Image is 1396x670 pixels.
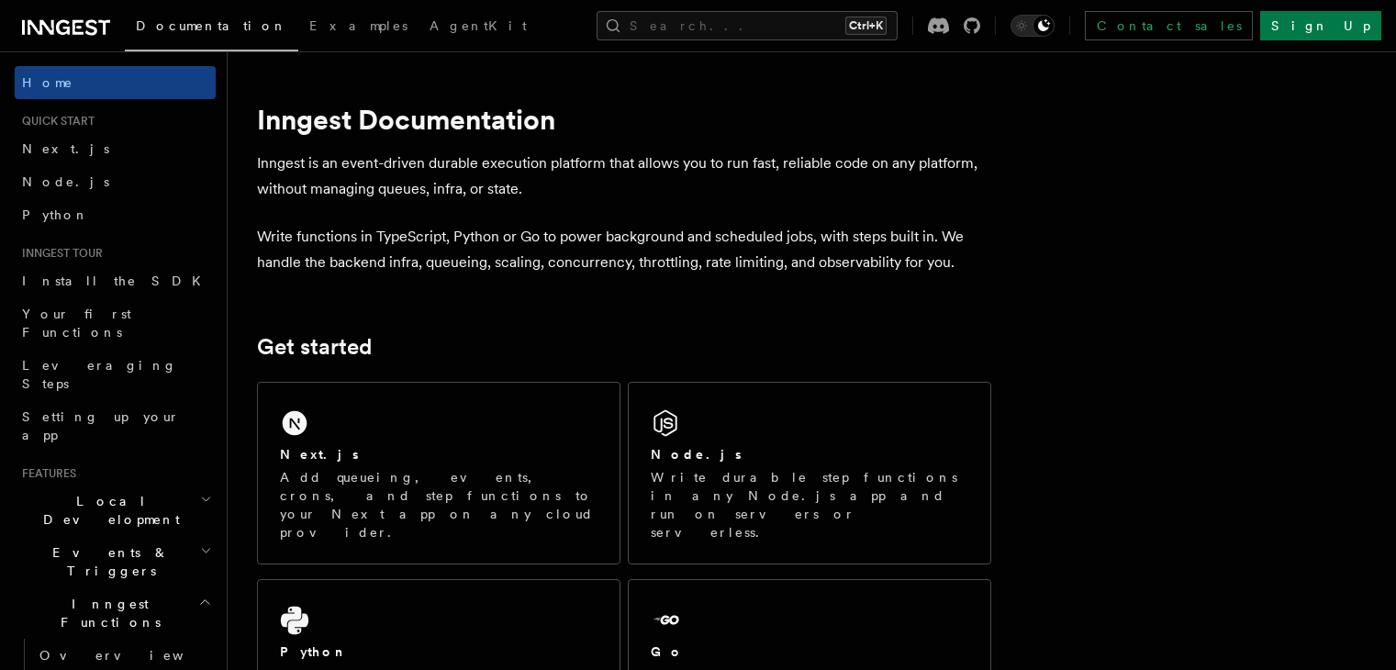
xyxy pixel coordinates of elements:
[309,18,408,33] span: Examples
[597,11,898,40] button: Search...Ctrl+K
[15,587,216,639] button: Inngest Functions
[280,468,597,542] p: Add queueing, events, crons, and step functions to your Next app on any cloud provider.
[15,492,200,529] span: Local Development
[15,349,216,400] a: Leveraging Steps
[1011,15,1055,37] button: Toggle dark mode
[15,536,216,587] button: Events & Triggers
[22,174,109,189] span: Node.js
[15,165,216,198] a: Node.js
[15,400,216,452] a: Setting up your app
[15,132,216,165] a: Next.js
[845,17,887,35] kbd: Ctrl+K
[257,224,991,275] p: Write functions in TypeScript, Python or Go to power background and scheduled jobs, with steps bu...
[22,73,73,92] span: Home
[22,207,89,222] span: Python
[136,18,287,33] span: Documentation
[15,297,216,349] a: Your first Functions
[257,103,991,136] h1: Inngest Documentation
[651,445,742,463] h2: Node.js
[257,151,991,202] p: Inngest is an event-driven durable execution platform that allows you to run fast, reliable code ...
[15,246,103,261] span: Inngest tour
[1085,11,1253,40] a: Contact sales
[15,114,95,128] span: Quick start
[15,485,216,536] button: Local Development
[22,141,109,156] span: Next.js
[651,468,968,542] p: Write durable step functions in any Node.js app and run on servers or serverless.
[15,595,198,631] span: Inngest Functions
[15,264,216,297] a: Install the SDK
[257,334,372,360] a: Get started
[1260,11,1381,40] a: Sign Up
[298,6,419,50] a: Examples
[15,466,76,481] span: Features
[280,445,359,463] h2: Next.js
[257,382,620,564] a: Next.jsAdd queueing, events, crons, and step functions to your Next app on any cloud provider.
[39,648,229,663] span: Overview
[280,642,348,661] h2: Python
[419,6,538,50] a: AgentKit
[430,18,527,33] span: AgentKit
[15,198,216,231] a: Python
[651,642,684,661] h2: Go
[15,543,200,580] span: Events & Triggers
[22,358,177,391] span: Leveraging Steps
[15,66,216,99] a: Home
[22,409,180,442] span: Setting up your app
[628,382,991,564] a: Node.jsWrite durable step functions in any Node.js app and run on servers or serverless.
[22,307,131,340] span: Your first Functions
[125,6,298,51] a: Documentation
[22,274,212,288] span: Install the SDK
